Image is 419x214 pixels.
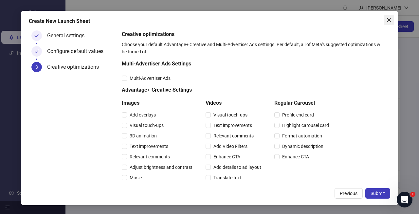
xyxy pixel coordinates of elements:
[47,62,104,72] div: Creative optimizations
[206,99,264,107] h5: Videos
[34,49,39,54] span: check
[280,132,325,139] span: Format automation
[384,15,394,25] button: Close
[280,111,317,118] span: Profile end card
[211,132,256,139] span: Relevant comments
[122,30,388,38] h5: Creative optimizations
[371,191,385,196] span: Submit
[122,86,332,94] h5: Advantage+ Creative Settings
[211,164,264,171] span: Add details to ad layout
[35,64,38,70] span: 3
[335,188,363,199] button: Previous
[211,111,250,118] span: Visual touch-ups
[274,99,332,107] h5: Regular Carousel
[127,174,144,181] span: Music
[127,75,173,82] span: Multi-Advertiser Ads
[211,174,244,181] span: Translate text
[280,122,332,129] span: Highlight carousel card
[122,99,195,107] h5: Images
[211,153,243,160] span: Enhance CTA
[122,41,388,55] div: Choose your default Advantage+ Creative and Multi-Advertiser Ads settings. Per default, all of Me...
[127,111,158,118] span: Add overlays
[386,17,392,23] span: close
[122,60,332,68] h5: Multi-Advertiser Ads Settings
[211,143,250,150] span: Add Video Filters
[211,122,255,129] span: Text improvements
[365,188,390,199] button: Submit
[280,143,326,150] span: Dynamic description
[47,46,109,57] div: Configure default values
[280,153,312,160] span: Enhance CTA
[127,153,173,160] span: Relevant comments
[127,143,171,150] span: Text improvements
[397,192,412,207] iframe: Intercom live chat
[410,192,415,197] span: 1
[127,132,159,139] span: 3D animation
[127,122,166,129] span: Visual touch-ups
[34,33,39,38] span: check
[47,30,90,41] div: General settings
[127,164,195,171] span: Adjust brightness and contrast
[29,17,390,25] div: Create New Launch Sheet
[340,191,357,196] span: Previous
